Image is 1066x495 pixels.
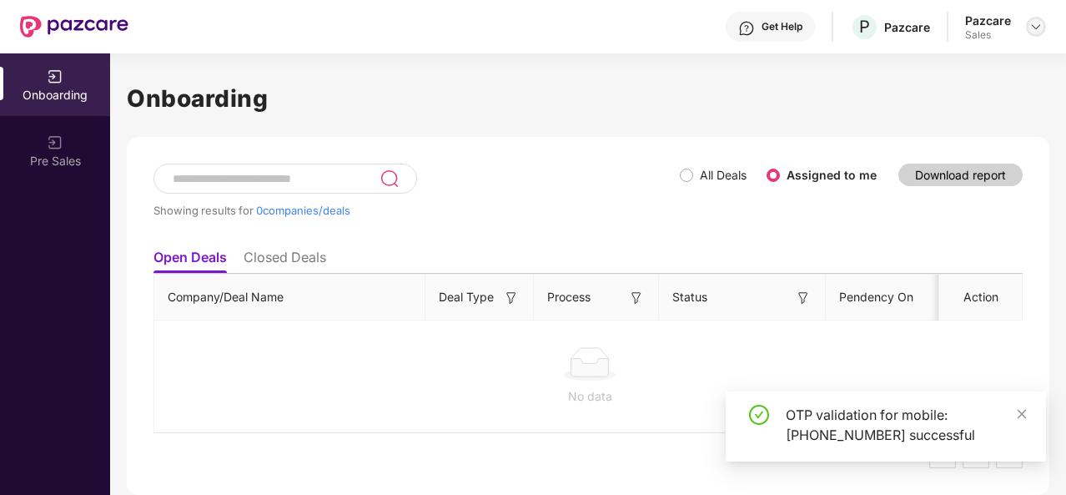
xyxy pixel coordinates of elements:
[859,17,870,37] span: P
[628,290,645,306] img: svg+xml;base64,PHN2ZyB3aWR0aD0iMTYiIGhlaWdodD0iMTYiIHZpZXdCb3g9IjAgMCAxNiAxNiIgZmlsbD0ibm9uZSIgeG...
[1029,20,1043,33] img: svg+xml;base64,PHN2ZyBpZD0iRHJvcGRvd24tMzJ4MzIiIHhtbG5zPSJodHRwOi8vd3d3LnczLm9yZy8yMDAwL3N2ZyIgd2...
[762,20,802,33] div: Get Help
[380,169,399,189] img: svg+xml;base64,PHN2ZyB3aWR0aD0iMjQiIGhlaWdodD0iMjUiIHZpZXdCb3g9IjAgMCAyNCAyNSIgZmlsbD0ibm9uZSIgeG...
[153,204,680,217] div: Showing results for
[839,288,913,306] span: Pendency On
[672,288,707,306] span: Status
[795,290,812,306] img: svg+xml;base64,PHN2ZyB3aWR0aD0iMTYiIGhlaWdodD0iMTYiIHZpZXdCb3g9IjAgMCAxNiAxNiIgZmlsbD0ibm9uZSIgeG...
[20,16,128,38] img: New Pazcare Logo
[47,134,63,151] img: svg+xml;base64,PHN2ZyB3aWR0aD0iMjAiIGhlaWdodD0iMjAiIHZpZXdCb3g9IjAgMCAyMCAyMCIgZmlsbD0ibm9uZSIgeG...
[965,13,1011,28] div: Pazcare
[503,290,520,306] img: svg+xml;base64,PHN2ZyB3aWR0aD0iMTYiIGhlaWdodD0iMTYiIHZpZXdCb3g9IjAgMCAxNiAxNiIgZmlsbD0ibm9uZSIgeG...
[47,68,63,85] img: svg+xml;base64,PHN2ZyB3aWR0aD0iMjAiIGhlaWdodD0iMjAiIHZpZXdCb3g9IjAgMCAyMCAyMCIgZmlsbD0ibm9uZSIgeG...
[439,288,494,306] span: Deal Type
[153,249,227,273] li: Open Deals
[127,80,1049,117] h1: Onboarding
[168,387,1012,406] div: No data
[738,20,755,37] img: svg+xml;base64,PHN2ZyBpZD0iSGVscC0zMngzMiIgeG1sbnM9Imh0dHA6Ly93d3cudzMub3JnLzIwMDAvc3ZnIiB3aWR0aD...
[786,405,1026,445] div: OTP validation for mobile: [PHONE_NUMBER] successful
[749,405,769,425] span: check-circle
[787,168,877,182] label: Assigned to me
[884,19,930,35] div: Pazcare
[154,275,425,321] th: Company/Deal Name
[547,288,591,306] span: Process
[700,168,747,182] label: All Deals
[244,249,326,273] li: Closed Deals
[965,28,1011,42] div: Sales
[1016,408,1028,420] span: close
[898,164,1023,186] button: Download report
[939,275,1023,321] th: Action
[256,204,350,217] span: 0 companies/deals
